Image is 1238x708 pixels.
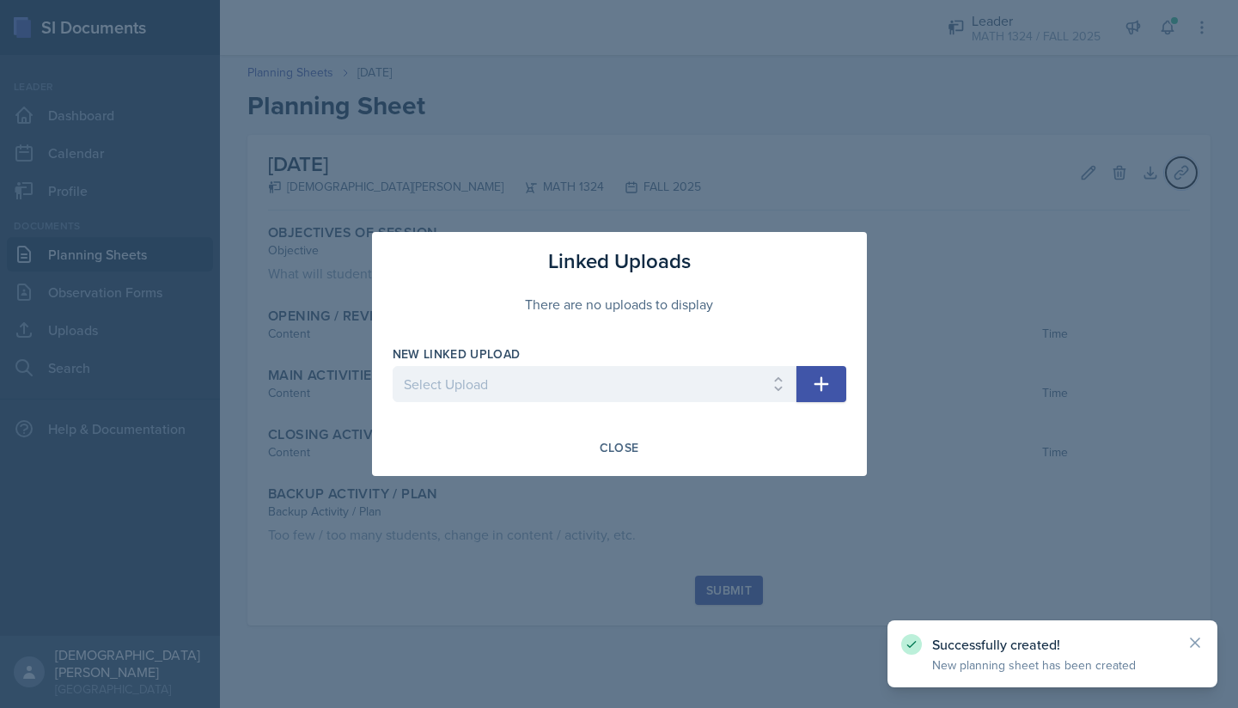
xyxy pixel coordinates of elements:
p: Successfully created! [932,636,1173,653]
p: New planning sheet has been created [932,656,1173,674]
h3: Linked Uploads [548,246,691,277]
button: Close [589,433,650,462]
label: New Linked Upload [393,345,521,363]
div: There are no uploads to display [393,277,846,332]
div: Close [600,441,639,455]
